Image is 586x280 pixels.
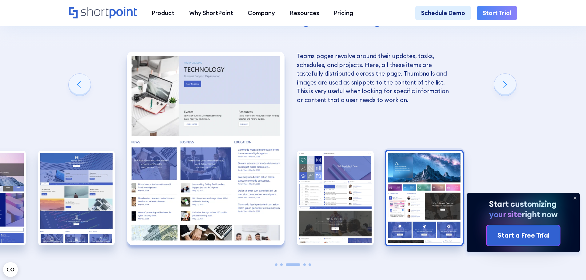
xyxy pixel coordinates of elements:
div: Next slide [494,74,516,96]
button: Open CMP widget [3,262,18,277]
div: 5 / 5 [386,151,463,245]
span: Go to slide 1 [275,263,277,266]
a: Home [69,7,137,19]
a: Pricing [327,6,361,21]
span: Go to slide 5 [309,263,311,266]
span: Go to slide 3 [286,263,301,266]
a: Schedule Demo [415,6,471,21]
span: Go to slide 4 [303,263,306,266]
a: Start a Free Trial [487,225,560,246]
span: Go to slide 2 [280,263,283,266]
div: Pricing [334,9,353,18]
img: Best SharePoint Intranet Site Designs [386,151,463,245]
div: Why ShortPoint [189,9,233,18]
a: Product [144,6,182,21]
img: Best SharePoint Designs [127,52,285,245]
div: Start a Free Trial [497,231,549,240]
div: Product [152,9,174,18]
a: Resources [282,6,327,21]
a: Start Trial [477,6,517,21]
div: 4 / 5 [297,151,374,245]
div: Resources [290,9,319,18]
a: Company [240,6,282,21]
div: Company [248,9,275,18]
img: Best SharePoint Intranet Sites [38,151,115,245]
a: Why ShortPoint [182,6,241,21]
img: Best SharePoint Intranet Examples [297,151,374,245]
div: Previous slide [69,74,91,96]
div: 3 / 5 [127,52,285,245]
div: 2 / 5 [38,151,115,245]
p: Teams pages revolve around their updates, tasks, schedules, and projects. Here, all these items a... [297,52,454,104]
